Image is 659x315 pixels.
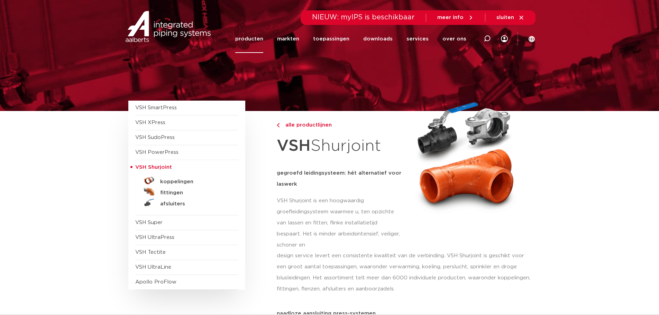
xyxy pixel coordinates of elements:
[135,279,176,285] a: Apollo ProFlow
[277,138,311,154] strong: VSH
[135,197,238,208] a: afsluiters
[135,265,171,270] a: VSH UltraLine
[406,25,429,53] a: services
[277,123,280,128] img: chevron-right.svg
[437,15,474,21] a: meer info
[135,135,175,140] a: VSH SudoPress
[363,25,393,53] a: downloads
[501,25,508,53] div: my IPS
[277,25,299,53] a: markten
[135,175,238,186] a: koppelingen
[135,165,172,170] span: VSH Shurjoint
[277,133,402,159] h1: Shurjoint
[135,186,238,197] a: fittingen
[160,190,229,196] h5: fittingen
[135,150,179,155] a: VSH PowerPress
[496,15,524,21] a: sluiten
[437,15,464,20] span: meer info
[277,168,402,190] h5: gegroefd leidingsysteem: hét alternatief voor laswerk
[277,250,531,295] p: design service levert een consistente kwaliteit van de verbinding. VSH Shurjoint is geschikt voor...
[135,105,177,110] a: VSH SmartPress
[135,250,166,255] a: VSH Tectite
[277,195,402,251] p: VSH Shurjoint is een hoogwaardig groefleidingsysteem waarmee u, ten opzichte van lassen en fitten...
[235,25,466,53] nav: Menu
[135,235,174,240] a: VSH UltraPress
[496,15,514,20] span: sluiten
[235,25,263,53] a: producten
[442,25,466,53] a: over ons
[313,25,349,53] a: toepassingen
[312,14,415,21] span: NIEUW: myIPS is beschikbaar
[160,201,229,207] h5: afsluiters
[281,122,332,128] span: alle productlijnen
[135,220,163,225] a: VSH Super
[160,179,229,185] h5: koppelingen
[135,120,165,125] a: VSH XPress
[277,121,402,129] a: alle productlijnen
